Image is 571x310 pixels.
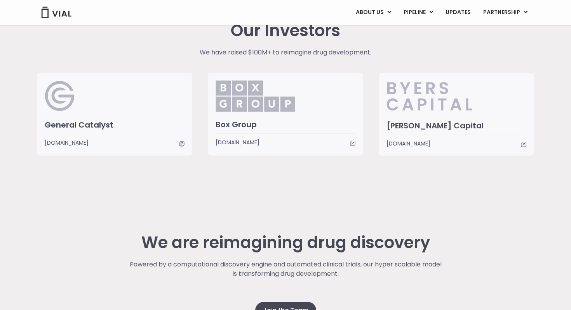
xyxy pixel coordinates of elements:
[129,233,443,252] h2: We are reimagining drug discovery
[386,81,503,112] img: Byers_Capital.svg
[439,6,477,19] a: UPDATES
[216,138,355,147] a: [DOMAIN_NAME]
[45,120,185,130] h3: General Catalyst
[45,81,75,112] img: General Catalyst Logo
[41,7,72,18] img: Vial Logo
[386,121,526,131] h3: [PERSON_NAME] Capital
[477,6,534,19] a: PARTNERSHIPMenu Toggle
[129,260,443,278] p: Powered by a computational discovery engine and automated clinical trials, our hyper scalable mod...
[231,21,340,40] h2: Our Investors
[386,139,526,148] a: [DOMAIN_NAME]
[350,6,397,19] a: ABOUT USMenu Toggle
[216,138,259,147] span: [DOMAIN_NAME]
[397,6,439,19] a: PIPELINEMenu Toggle
[216,81,295,112] img: Box_Group.png
[216,119,355,130] h3: Box Group
[151,48,421,57] p: We have raised $100M+ to reimagine drug development.
[45,138,89,147] span: [DOMAIN_NAME]
[45,138,185,147] a: [DOMAIN_NAME]
[386,139,430,148] span: [DOMAIN_NAME]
